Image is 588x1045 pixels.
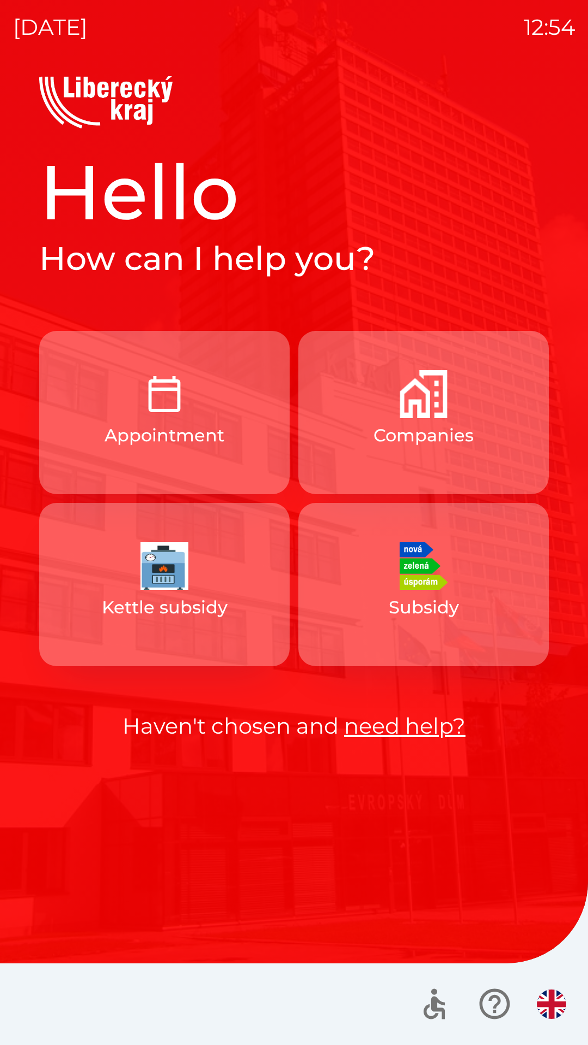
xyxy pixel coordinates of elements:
button: Companies [298,331,549,494]
button: Subsidy [298,503,549,666]
button: Kettle subsidy [39,503,290,666]
img: 6d139dd1-8fc5-49bb-9f2a-630d078e995c.png [400,542,448,590]
p: [DATE] [13,11,88,44]
img: ccf5c2e8-387f-4dcc-af78-ee3ae5191d0b.png [140,370,188,418]
p: 12:54 [524,11,575,44]
img: 5de838b1-4442-480a-8ada-6a724b1569a5.jpeg [140,542,188,590]
img: Logo [39,76,549,128]
h1: Hello [39,146,549,238]
p: Subsidy [389,594,459,620]
p: Haven't chosen and [39,710,549,742]
h2: How can I help you? [39,238,549,279]
img: en flag [537,989,566,1019]
p: Companies [373,422,474,448]
p: Kettle subsidy [102,594,228,620]
p: Appointment [105,422,224,448]
button: Appointment [39,331,290,494]
a: need help? [344,712,465,739]
img: 644681bd-e16a-4109-a7b6-918097ae4b70.png [400,370,448,418]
